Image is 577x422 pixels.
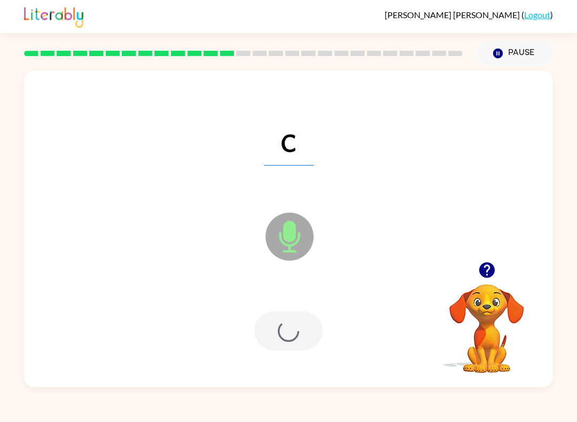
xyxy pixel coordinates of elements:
[524,10,550,20] a: Logout
[264,110,314,166] span: c
[385,10,521,20] span: [PERSON_NAME] [PERSON_NAME]
[475,41,553,66] button: Pause
[24,4,83,28] img: Literably
[433,268,540,374] video: Your browser must support playing .mp4 files to use Literably. Please try using another browser.
[385,10,553,20] div: ( )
